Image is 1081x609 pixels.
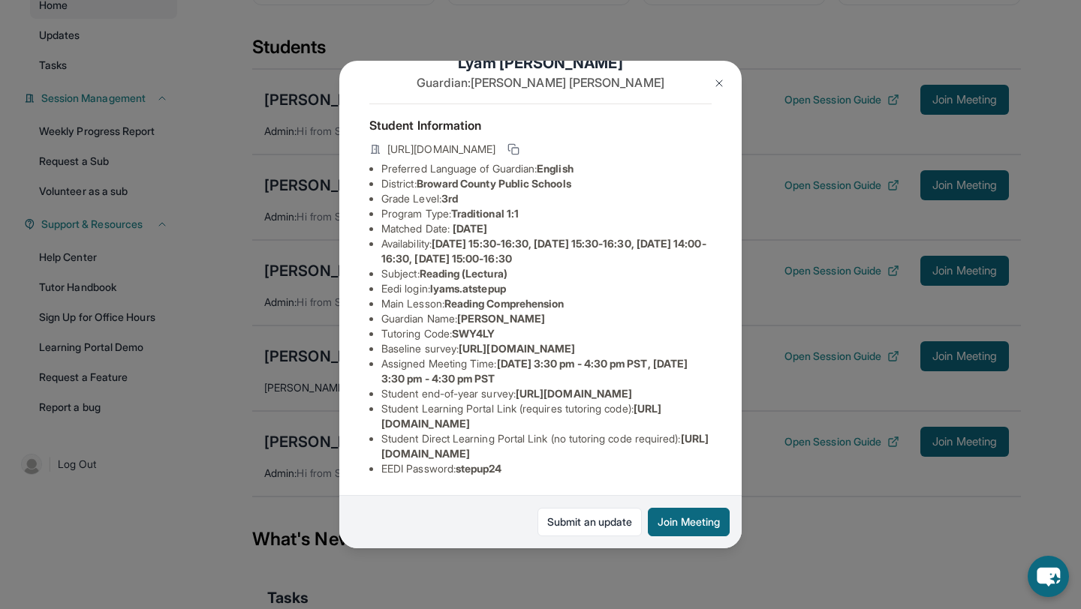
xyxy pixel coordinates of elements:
[452,327,495,340] span: SWY4LY
[516,387,632,400] span: [URL][DOMAIN_NAME]
[381,266,712,281] li: Subject :
[369,73,712,91] p: Guardian: [PERSON_NAME] [PERSON_NAME]
[381,311,712,326] li: Guardian Name :
[713,77,725,89] img: Close Icon
[381,161,712,176] li: Preferred Language of Guardian:
[420,267,507,280] span: Reading (Lectura)
[381,176,712,191] li: District:
[381,461,712,476] li: EEDI Password :
[381,431,712,461] li: Student Direct Learning Portal Link (no tutoring code required) :
[537,508,642,536] a: Submit an update
[459,342,575,355] span: [URL][DOMAIN_NAME]
[456,462,502,475] span: stepup24
[444,297,564,310] span: Reading Comprehension
[381,281,712,296] li: Eedi login :
[381,206,712,221] li: Program Type:
[387,142,495,157] span: [URL][DOMAIN_NAME]
[381,191,712,206] li: Grade Level:
[441,192,458,205] span: 3rd
[417,177,571,190] span: Broward County Public Schools
[381,357,688,385] span: [DATE] 3:30 pm - 4:30 pm PST, [DATE] 3:30 pm - 4:30 pm PST
[381,401,712,431] li: Student Learning Portal Link (requires tutoring code) :
[1028,556,1069,597] button: chat-button
[430,282,506,295] span: lyams.atstepup
[381,296,712,311] li: Main Lesson :
[381,221,712,236] li: Matched Date:
[369,52,712,73] h1: Lyam [PERSON_NAME]
[457,312,545,325] span: [PERSON_NAME]
[504,140,522,158] button: Copy link
[381,356,712,386] li: Assigned Meeting Time :
[381,386,712,401] li: Student end-of-year survey :
[381,236,712,266] li: Availability:
[381,237,706,265] span: [DATE] 15:30-16:30, [DATE] 15:30-16:30, [DATE] 14:00-16:30, [DATE] 15:00-16:30
[537,162,574,175] span: English
[451,207,519,220] span: Traditional 1:1
[648,508,730,536] button: Join Meeting
[453,222,487,235] span: [DATE]
[381,341,712,356] li: Baseline survey :
[369,116,712,134] h4: Student Information
[381,326,712,341] li: Tutoring Code :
